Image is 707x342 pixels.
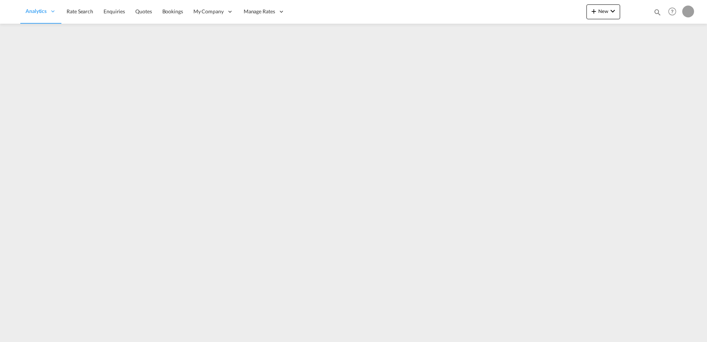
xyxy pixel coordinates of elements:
div: Help [666,5,682,19]
button: icon-plus 400-fgNewicon-chevron-down [586,4,620,19]
span: New [589,8,617,14]
span: Manage Rates [244,8,275,15]
span: Bookings [162,8,183,14]
span: My Company [193,8,224,15]
md-icon: icon-magnify [653,8,662,16]
span: Enquiries [104,8,125,14]
span: Help [666,5,679,18]
span: Rate Search [67,8,93,14]
md-icon: icon-chevron-down [608,7,617,16]
div: icon-magnify [653,8,662,19]
span: Analytics [26,7,47,15]
span: Quotes [135,8,152,14]
md-icon: icon-plus 400-fg [589,7,598,16]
